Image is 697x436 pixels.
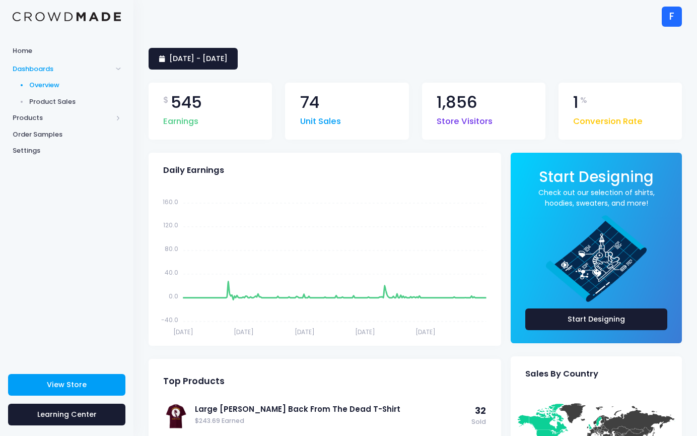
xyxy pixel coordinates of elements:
[165,268,178,277] tspan: 40.0
[163,221,178,229] tspan: 120.0
[437,110,493,128] span: Store Visitors
[300,110,341,128] span: Unit Sales
[525,188,667,209] a: Check out our selection of shirts, hoodies, sweaters, and more!
[415,327,436,336] tspan: [DATE]
[300,94,319,111] span: 74
[165,244,178,253] tspan: 80.0
[37,409,97,419] span: Learning Center
[295,327,315,336] tspan: [DATE]
[169,53,228,64] span: [DATE] - [DATE]
[355,327,375,336] tspan: [DATE]
[573,110,643,128] span: Conversion Rate
[161,316,178,324] tspan: -40.0
[539,175,654,184] a: Start Designing
[234,327,254,336] tspan: [DATE]
[29,97,121,107] span: Product Sales
[573,94,579,111] span: 1
[163,197,178,206] tspan: 160.0
[471,417,486,427] span: Sold
[539,166,654,187] span: Start Designing
[525,308,667,330] a: Start Designing
[8,374,125,396] a: View Store
[13,146,121,156] span: Settings
[29,80,121,90] span: Overview
[195,416,466,426] span: $243.69 Earned
[13,12,121,22] img: Logo
[149,48,238,70] a: [DATE] - [DATE]
[475,405,486,417] span: 32
[13,64,112,74] span: Dashboards
[8,404,125,425] a: Learning Center
[169,292,178,300] tspan: 0.0
[580,94,587,106] span: %
[163,165,224,175] span: Daily Earnings
[13,113,112,123] span: Products
[163,376,225,387] span: Top Products
[13,130,121,140] span: Order Samples
[195,404,466,415] a: Large [PERSON_NAME] Back From The Dead T-Shirt
[173,327,193,336] tspan: [DATE]
[171,94,202,111] span: 545
[437,94,477,111] span: 1,856
[525,369,598,379] span: Sales By Country
[163,94,169,106] span: $
[13,46,121,56] span: Home
[47,380,87,390] span: View Store
[662,7,682,27] div: F
[163,110,198,128] span: Earnings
